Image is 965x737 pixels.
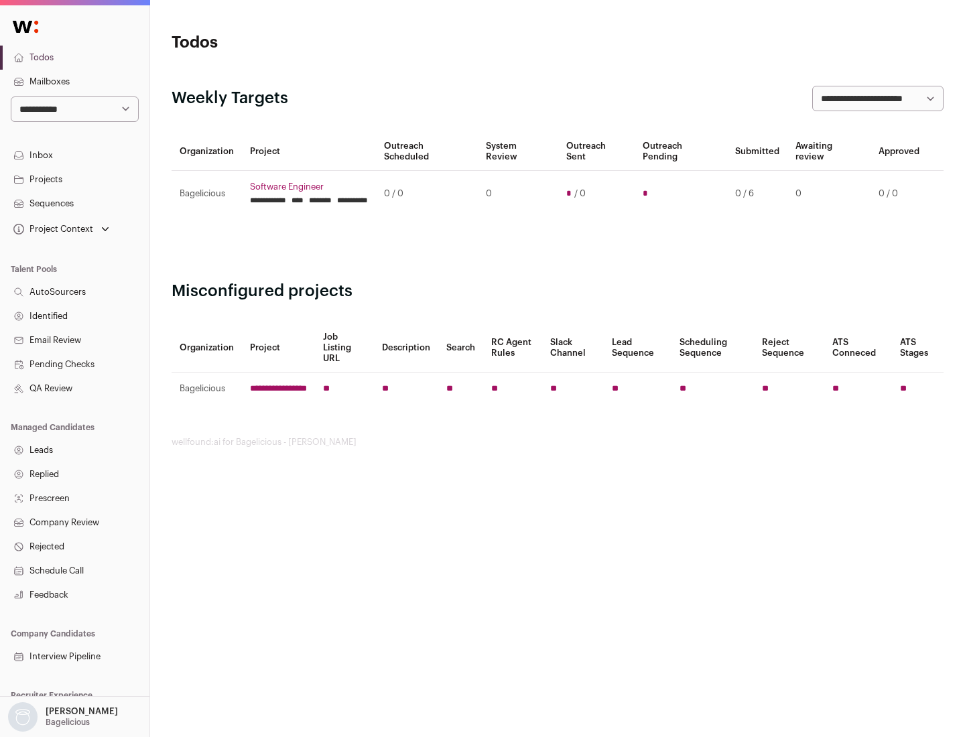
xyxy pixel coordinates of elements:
td: Bagelicious [172,171,242,217]
th: Reject Sequence [754,324,825,373]
th: Submitted [727,133,787,171]
th: Organization [172,133,242,171]
span: / 0 [574,188,586,199]
h2: Misconfigured projects [172,281,944,302]
a: Software Engineer [250,182,368,192]
td: 0 [787,171,871,217]
th: ATS Conneced [824,324,891,373]
button: Open dropdown [5,702,121,732]
h1: Todos [172,32,429,54]
th: Scheduling Sequence [671,324,754,373]
p: Bagelicious [46,717,90,728]
th: Outreach Sent [558,133,635,171]
th: Project [242,133,376,171]
footer: wellfound:ai for Bagelicious - [PERSON_NAME] [172,437,944,448]
th: Approved [871,133,927,171]
h2: Weekly Targets [172,88,288,109]
img: nopic.png [8,702,38,732]
th: Outreach Scheduled [376,133,478,171]
p: [PERSON_NAME] [46,706,118,717]
th: ATS Stages [892,324,944,373]
td: 0 / 0 [376,171,478,217]
th: System Review [478,133,558,171]
td: Bagelicious [172,373,242,405]
th: Slack Channel [542,324,604,373]
th: Project [242,324,315,373]
td: 0 / 0 [871,171,927,217]
th: Lead Sequence [604,324,671,373]
div: Project Context [11,224,93,234]
img: Wellfound [5,13,46,40]
th: Organization [172,324,242,373]
th: Search [438,324,483,373]
td: 0 [478,171,558,217]
th: RC Agent Rules [483,324,541,373]
button: Open dropdown [11,220,112,239]
th: Outreach Pending [635,133,726,171]
th: Awaiting review [787,133,871,171]
td: 0 / 6 [727,171,787,217]
th: Description [374,324,438,373]
th: Job Listing URL [315,324,374,373]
